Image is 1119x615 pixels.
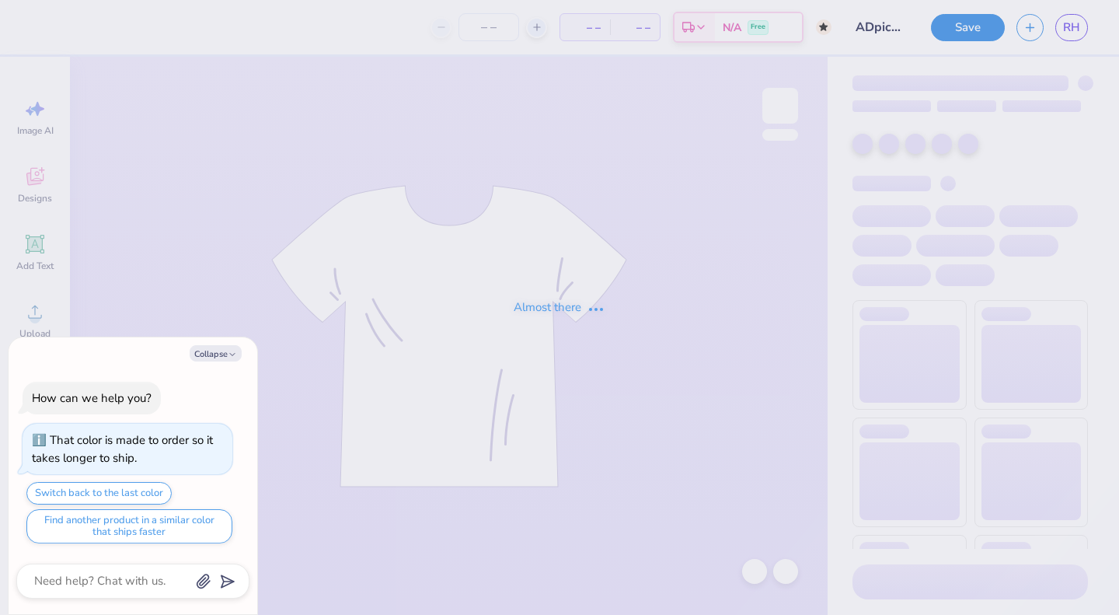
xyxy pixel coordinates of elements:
[514,299,605,316] div: Almost there
[26,509,232,543] button: Find another product in a similar color that ships faster
[190,345,242,362] button: Collapse
[32,390,152,406] div: How can we help you?
[26,482,172,505] button: Switch back to the last color
[32,432,213,466] div: That color is made to order so it takes longer to ship.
